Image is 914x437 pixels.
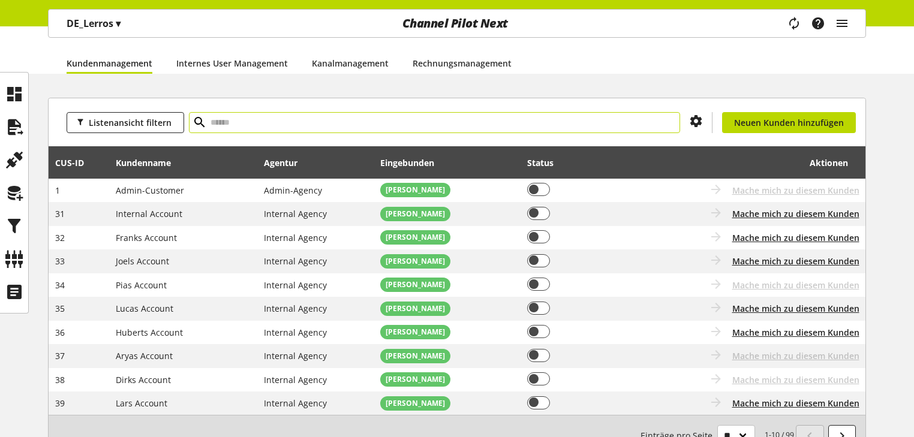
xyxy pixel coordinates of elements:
[55,350,65,361] span: 37
[116,327,183,338] span: Huberts Account
[264,255,327,267] span: Internal Agency
[386,185,445,195] span: [PERSON_NAME]
[55,327,65,338] span: 36
[732,231,859,244] button: Mache mich zu diesem Kunden
[55,279,65,291] span: 34
[116,17,121,30] span: ▾
[55,208,65,219] span: 31
[386,232,445,243] span: [PERSON_NAME]
[386,303,445,314] span: [PERSON_NAME]
[55,397,65,409] span: 39
[116,185,184,196] span: Admin-Customer
[264,279,327,291] span: Internal Agency
[732,373,859,386] span: Mache mich zu diesem Kunden
[116,208,182,219] span: Internal Account
[732,184,859,197] span: Mache mich zu diesem Kunden
[413,57,512,70] a: Rechnungsmanagement
[116,350,173,361] span: Aryas Account
[116,232,177,243] span: Franks Account
[67,57,152,70] a: Kundenmanagement
[380,156,446,169] div: Eingebunden
[386,256,445,267] span: [PERSON_NAME]
[264,397,327,409] span: Internal Agency
[732,397,859,409] button: Mache mich zu diesem Kunden
[116,397,167,409] span: Lars Account
[55,185,60,196] span: 1
[264,303,327,314] span: Internal Agency
[176,57,288,70] a: Internes User Management
[116,279,167,291] span: Pias Account
[67,112,184,133] button: Listenansicht filtern
[386,351,445,361] span: [PERSON_NAME]
[264,350,327,361] span: Internal Agency
[116,255,169,267] span: Joels Account
[89,116,172,129] span: Listenansicht filtern
[386,279,445,290] span: [PERSON_NAME]
[55,374,65,385] span: 38
[116,374,171,385] span: Dirks Account
[732,255,859,267] button: Mache mich zu diesem Kunden
[116,303,173,314] span: Lucas Account
[386,398,445,409] span: [PERSON_NAME]
[116,156,183,169] div: Kundenname
[264,185,322,196] span: Admin-Agency
[734,116,844,129] span: Neuen Kunden hinzufügen
[264,374,327,385] span: Internal Agency
[732,207,859,220] button: Mache mich zu diesem Kunden
[386,209,445,219] span: [PERSON_NAME]
[312,57,389,70] a: Kanalmanagement
[732,349,859,362] span: Mache mich zu diesem Kunden
[386,327,445,337] span: [PERSON_NAME]
[55,156,96,169] div: CUS-⁠ID
[55,232,65,243] span: 32
[633,150,848,174] div: Aktionen
[264,327,327,338] span: Internal Agency
[527,156,566,169] div: Status
[722,112,856,133] a: Neuen Kunden hinzufügen
[264,156,309,169] div: Agentur
[264,208,327,219] span: Internal Agency
[264,232,327,243] span: Internal Agency
[732,279,859,291] span: Mache mich zu diesem Kunden
[732,326,859,339] button: Mache mich zu diesem Kunden
[55,303,65,314] span: 35
[732,302,859,315] button: Mache mich zu diesem Kunden
[386,374,445,385] span: [PERSON_NAME]
[55,255,65,267] span: 33
[48,9,866,38] nav: main navigation
[67,16,121,31] p: DE_Lerros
